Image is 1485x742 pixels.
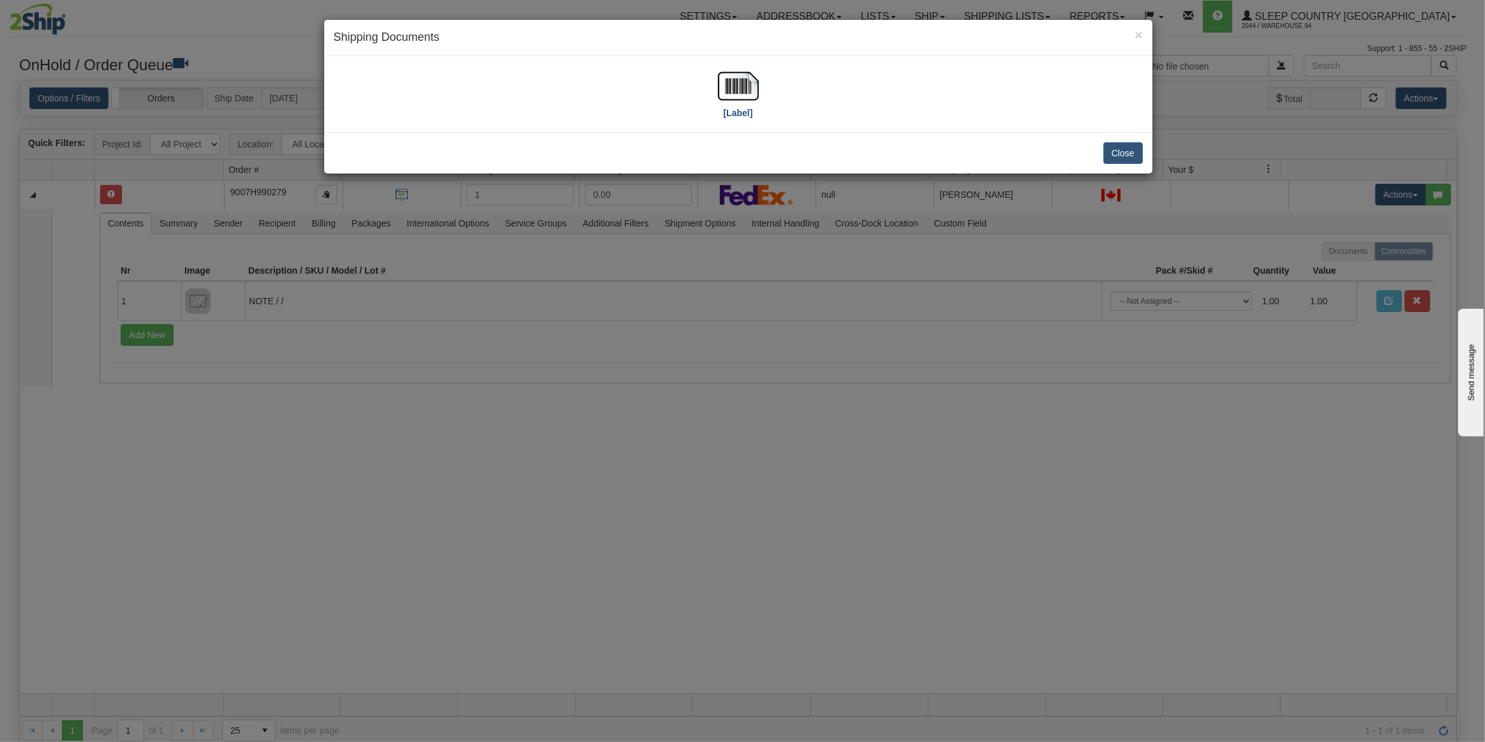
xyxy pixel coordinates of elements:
[1456,306,1484,436] iframe: chat widget
[1135,28,1142,41] button: Close
[1135,27,1142,42] span: ×
[10,11,118,20] div: Send message
[1103,142,1143,164] button: Close
[718,80,759,117] a: [Label]
[718,66,759,107] img: barcode.jpg
[724,107,753,119] label: [Label]
[334,29,1143,46] h4: Shipping Documents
